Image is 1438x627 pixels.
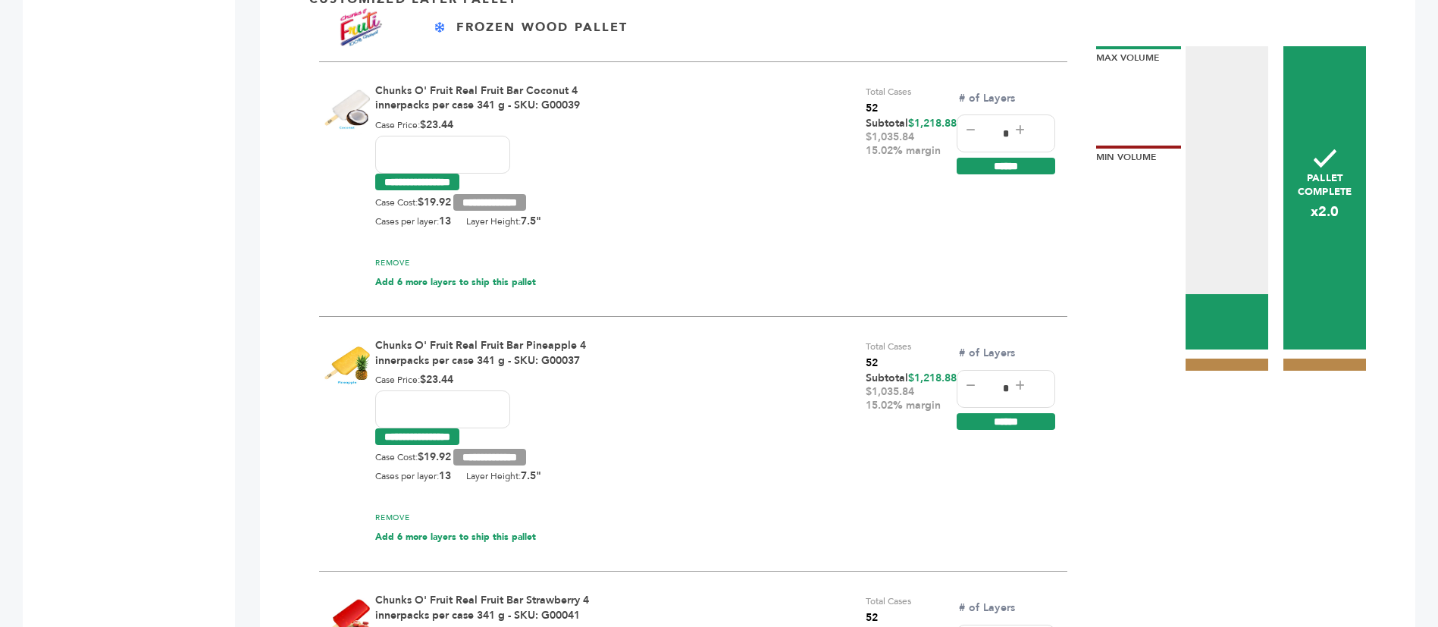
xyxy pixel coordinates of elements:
[375,469,451,483] div: Cases per layer:
[866,83,911,117] div: Total Cases
[1283,46,1366,350] div: Pallet Complete
[375,513,410,523] a: REMOVE
[375,194,526,211] div: Case Cost:
[1096,46,1182,64] div: Max Volume
[375,258,410,268] a: REMOVE
[435,22,444,33] img: Frozen
[439,469,451,483] b: 13
[866,610,911,626] span: 52
[418,450,451,464] b: $19.92
[1283,202,1366,221] span: x2.0
[466,469,541,483] div: Layer Height:
[420,118,453,132] b: $23.44
[375,449,526,466] div: Case Cost:
[866,100,911,117] span: 52
[375,118,510,190] div: Case Price:
[375,593,589,622] a: Chunks O' Fruit Real Fruit Bar Strawberry 4 innerpacks per case 341 g - SKU: G00041
[375,530,536,544] div: Add 6 more layers to ship this pallet
[521,214,541,228] b: 7.5"
[420,372,453,387] b: $23.44
[309,8,412,46] img: Brand Name
[866,371,957,412] div: Subtotal
[908,116,957,130] span: $1,218.88
[456,19,628,36] p: Frozen Wood Pallet
[866,338,911,371] div: Total Cases
[466,215,541,228] div: Layer Height:
[418,195,451,209] b: $19.92
[1096,146,1182,164] div: Min Volume
[866,355,911,371] span: 52
[957,346,1017,361] label: # of Layers
[375,373,510,445] div: Case Price:
[866,385,957,412] div: $1,035.84 15.02% margin
[908,371,957,385] span: $1,218.88
[957,91,1017,106] label: # of Layers
[957,600,1017,616] label: # of Layers
[375,83,580,113] a: Chunks O' Fruit Real Fruit Bar Coconut 4 innerpacks per case 341 g - SKU: G00039
[439,214,451,228] b: 13
[866,593,911,626] div: Total Cases
[375,275,536,289] div: Add 6 more layers to ship this pallet
[1314,149,1336,168] img: checkmark
[866,130,957,158] div: $1,035.84 15.02% margin
[866,117,957,158] div: Subtotal
[375,215,451,228] div: Cases per layer:
[521,469,541,483] b: 7.5"
[375,338,586,368] a: Chunks O' Fruit Real Fruit Bar Pineapple 4 innerpacks per case 341 g - SKU: G00037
